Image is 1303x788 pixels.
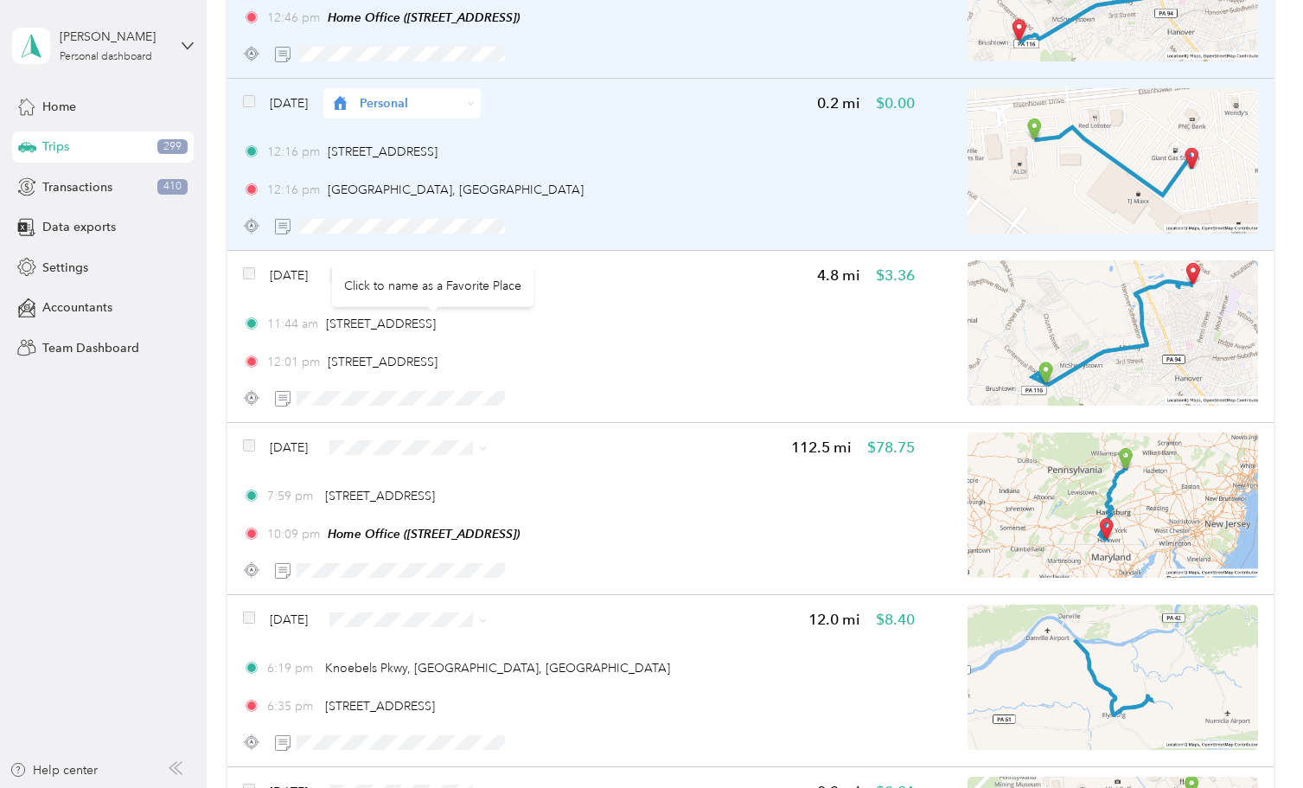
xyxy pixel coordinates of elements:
[328,355,438,369] span: [STREET_ADDRESS]
[332,265,533,307] div: Click to name as a Favorite Place
[867,437,915,458] span: $78.75
[267,525,320,543] span: 10:09 pm
[42,178,112,196] span: Transactions
[876,265,915,286] span: $3.36
[42,339,139,357] span: Team Dashboard
[325,699,435,714] span: [STREET_ADDRESS]
[325,661,670,676] span: Knoebels Pkwy, [GEOGRAPHIC_DATA], [GEOGRAPHIC_DATA]
[360,94,461,112] span: Personal
[267,181,320,199] span: 12:16 pm
[60,28,168,46] div: [PERSON_NAME]
[968,432,1258,578] img: minimap
[270,439,308,457] span: [DATE]
[267,659,316,677] span: 6:19 pm
[270,611,308,629] span: [DATE]
[157,179,188,195] span: 410
[42,259,88,277] span: Settings
[157,139,188,155] span: 299
[270,94,308,112] span: [DATE]
[325,489,435,503] span: [STREET_ADDRESS]
[968,88,1258,234] img: minimap
[267,353,320,371] span: 12:01 pm
[326,317,436,331] span: [STREET_ADDRESS]
[42,98,76,116] span: Home
[328,527,520,541] span: Home Office ([STREET_ADDRESS])
[328,10,520,24] span: Home Office ([STREET_ADDRESS])
[60,52,152,62] div: Personal dashboard
[1206,691,1303,788] iframe: Everlance-gr Chat Button Frame
[270,266,308,285] span: [DATE]
[10,761,98,779] button: Help center
[42,138,69,156] span: Trips
[328,183,584,197] span: [GEOGRAPHIC_DATA], [GEOGRAPHIC_DATA]
[42,298,112,317] span: Accountants
[267,315,318,333] span: 11:44 am
[876,93,915,114] span: $0.00
[328,144,438,159] span: [STREET_ADDRESS]
[267,487,316,505] span: 7:59 pm
[817,265,860,286] span: 4.8 mi
[267,143,320,161] span: 12:16 pm
[267,9,320,27] span: 12:46 pm
[42,218,116,236] span: Data exports
[968,605,1258,750] img: minimap
[968,260,1258,406] img: minimap
[791,437,852,458] span: 112.5 mi
[876,609,915,631] span: $8.40
[267,697,316,715] span: 6:35 pm
[808,609,860,631] span: 12.0 mi
[817,93,860,114] span: 0.2 mi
